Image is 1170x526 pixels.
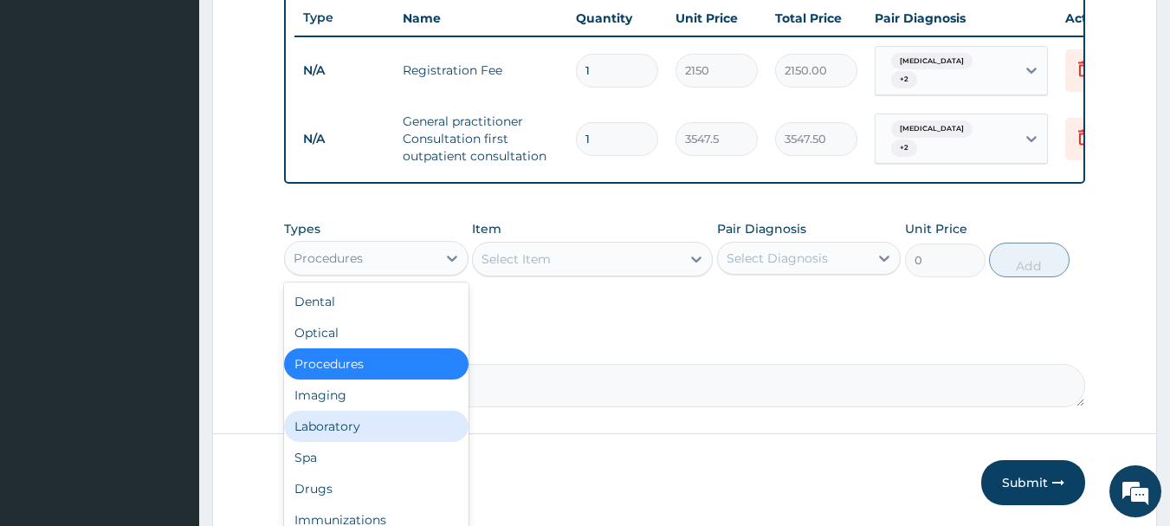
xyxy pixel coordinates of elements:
[866,1,1057,36] th: Pair Diagnosis
[294,123,394,155] td: N/A
[472,220,501,237] label: Item
[284,286,469,317] div: Dental
[284,317,469,348] div: Optical
[284,473,469,504] div: Drugs
[567,1,667,36] th: Quantity
[100,154,239,329] span: We're online!
[284,9,326,50] div: Minimize live chat window
[989,243,1070,277] button: Add
[284,222,320,237] label: Types
[284,380,469,411] div: Imaging
[9,346,330,406] textarea: Type your message and hit 'Enter'
[32,87,70,130] img: d_794563401_company_1708531726252_794563401
[294,2,394,34] th: Type
[284,348,469,380] div: Procedures
[394,53,567,88] td: Registration Fee
[891,120,973,138] span: [MEDICAL_DATA]
[667,1,766,36] th: Unit Price
[284,411,469,442] div: Laboratory
[394,1,567,36] th: Name
[727,250,828,267] div: Select Diagnosis
[284,340,1086,354] label: Comment
[294,250,363,267] div: Procedures
[717,220,806,237] label: Pair Diagnosis
[294,55,394,87] td: N/A
[1057,1,1143,36] th: Actions
[891,71,917,88] span: + 2
[891,140,917,157] span: + 2
[90,97,291,120] div: Chat with us now
[766,1,866,36] th: Total Price
[394,104,567,173] td: General practitioner Consultation first outpatient consultation
[981,460,1085,505] button: Submit
[905,220,967,237] label: Unit Price
[284,442,469,473] div: Spa
[482,250,551,268] div: Select Item
[891,53,973,70] span: [MEDICAL_DATA]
